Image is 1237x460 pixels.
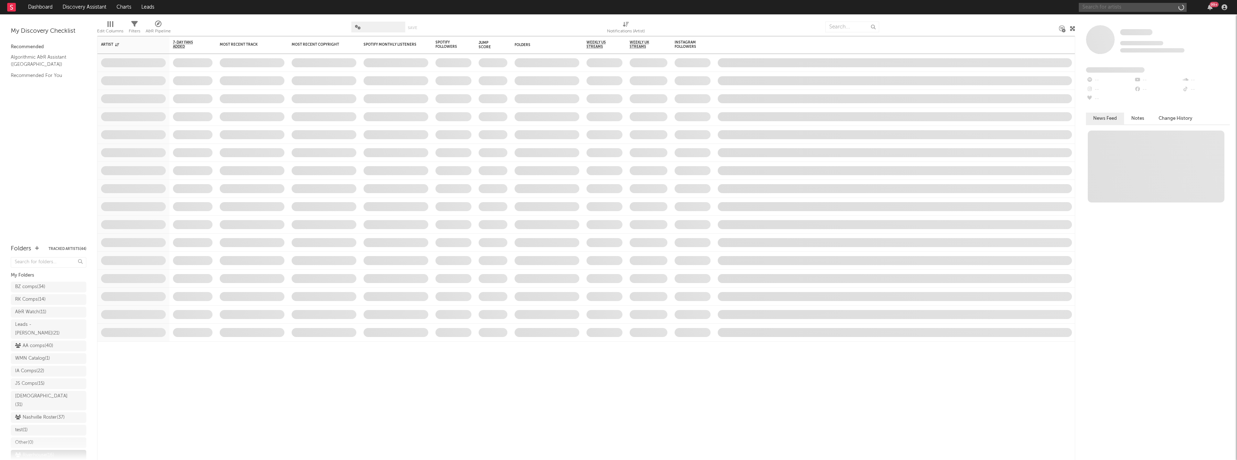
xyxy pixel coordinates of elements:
div: -- [1134,85,1182,94]
button: Notes [1124,113,1151,124]
div: Edit Columns [97,18,123,39]
a: [DEMOGRAPHIC_DATA](31) [11,391,86,410]
div: A&R Pipeline [146,18,171,39]
div: Filters [129,27,140,36]
div: A&R Watch ( 11 ) [15,308,46,316]
input: Search... [825,22,879,32]
div: -- [1086,76,1134,85]
input: Search for artists [1079,3,1187,12]
div: -- [1182,76,1230,85]
a: test(1) [11,425,86,436]
div: -- [1086,85,1134,94]
span: Fans Added by Platform [1086,67,1145,73]
button: Save [408,26,417,30]
span: Weekly UK Streams [630,40,657,49]
div: WMN Catalog ( 1 ) [15,354,50,363]
div: -- [1134,76,1182,85]
a: Algorithmic A&R Assistant ([GEOGRAPHIC_DATA]) [11,53,79,68]
div: test ( 1 ) [15,426,28,434]
div: My Folders [11,271,86,280]
div: Leads - [PERSON_NAME] ( 21 ) [15,320,66,338]
a: A&R Watch(11) [11,307,86,318]
button: Change History [1151,113,1200,124]
div: Folders [11,245,31,253]
a: AA comps(40) [11,341,86,351]
div: RK Comps ( 14 ) [15,295,46,304]
div: Recommended [11,43,86,51]
div: Spotify Followers [435,40,461,49]
div: Edit Columns [97,27,123,36]
button: 99+ [1208,4,1213,10]
a: RK Comps(14) [11,294,86,305]
div: Filters [129,18,140,39]
button: Tracked Artists(44) [49,247,86,251]
div: Jump Score [479,41,497,49]
div: Notifications (Artist) [607,18,645,39]
div: Notifications (Artist) [607,27,645,36]
a: Some Artist [1120,29,1152,36]
span: Some Artist [1120,29,1152,35]
a: IA Comps(22) [11,366,86,377]
div: Folders [515,43,569,47]
div: Most Recent Track [220,42,274,47]
div: My Discovery Checklist [11,27,86,36]
div: Most Recent Copyright [292,42,346,47]
div: Spotify Monthly Listeners [364,42,417,47]
a: JS Comps(15) [11,378,86,389]
div: -- [1086,94,1134,104]
div: Other ( 0 ) [15,438,33,447]
div: 99 + [1210,2,1219,7]
span: 0 fans last week [1120,48,1184,53]
a: Nashville Roster(37) [11,412,86,423]
button: News Feed [1086,113,1124,124]
a: Recommended For You [11,72,79,79]
div: IA Comps ( 22 ) [15,367,44,375]
a: WMN Catalog(1) [11,353,86,364]
div: Nashville Roster ( 37 ) [15,413,65,422]
span: 7-Day Fans Added [173,40,202,49]
span: Weekly US Streams [586,40,612,49]
div: Instagram Followers [675,40,700,49]
div: Riverhouse ( 16 ) [15,451,54,460]
input: Search for folders... [11,257,86,268]
div: BZ comps ( 34 ) [15,283,45,291]
div: -- [1182,85,1230,94]
div: A&R Pipeline [146,27,171,36]
div: [DEMOGRAPHIC_DATA] ( 31 ) [15,392,68,409]
span: Tracking Since: [DATE] [1120,41,1163,45]
div: Artist [101,42,155,47]
a: Other(0) [11,437,86,448]
a: BZ comps(34) [11,282,86,292]
div: AA comps ( 40 ) [15,342,53,350]
div: JS Comps ( 15 ) [15,379,45,388]
a: Leads - [PERSON_NAME](21) [11,319,86,339]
